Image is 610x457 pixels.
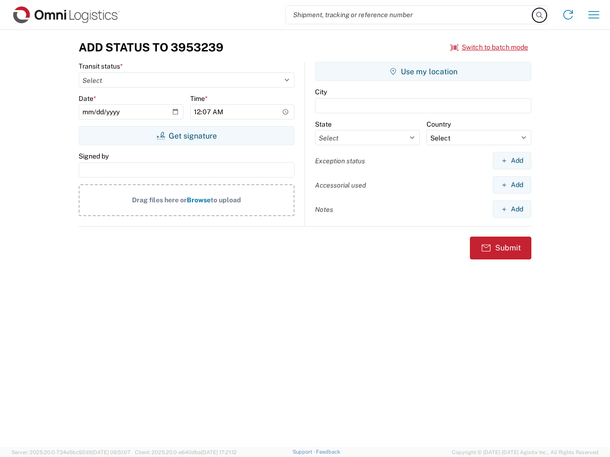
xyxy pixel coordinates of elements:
[79,94,96,103] label: Date
[450,40,528,55] button: Switch to batch mode
[470,237,531,259] button: Submit
[315,157,365,165] label: Exception status
[286,6,533,24] input: Shipment, tracking or reference number
[315,62,531,81] button: Use my location
[187,196,211,204] span: Browse
[293,449,316,455] a: Support
[315,120,332,129] label: State
[493,176,531,194] button: Add
[79,152,109,160] label: Signed by
[92,449,131,455] span: [DATE] 09:51:07
[79,40,224,54] h3: Add Status to 3953239
[427,120,451,129] label: Country
[79,62,123,70] label: Transit status
[201,449,237,455] span: [DATE] 17:21:12
[493,200,531,218] button: Add
[211,196,241,204] span: to upload
[190,94,208,103] label: Time
[11,449,131,455] span: Server: 2025.20.0-734e5bc92d9
[315,88,327,96] label: City
[452,448,599,457] span: Copyright © [DATE]-[DATE] Agistix Inc., All Rights Reserved
[315,181,366,189] label: Accessorial used
[132,196,187,204] span: Drag files here or
[315,205,333,214] label: Notes
[316,449,340,455] a: Feedback
[493,152,531,169] button: Add
[79,126,295,145] button: Get signature
[135,449,237,455] span: Client: 2025.20.0-e640dba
